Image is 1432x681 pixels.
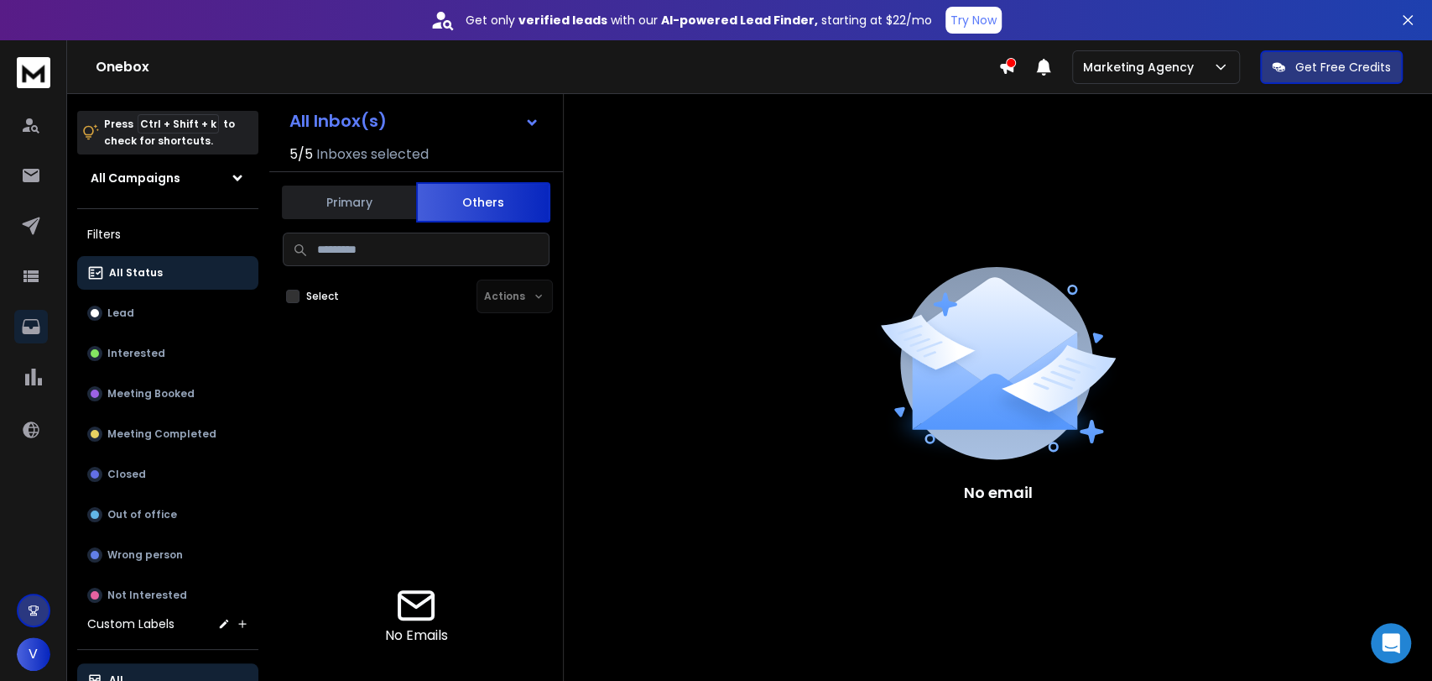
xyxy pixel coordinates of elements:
[466,12,932,29] p: Get only with our starting at $22/mo
[17,57,50,88] img: logo
[950,12,997,29] p: Try Now
[1371,623,1411,663] div: Open Intercom Messenger
[416,182,550,223] button: Others
[282,184,416,221] button: Primary
[77,256,258,290] button: All Status
[289,113,387,129] h1: All Inbox(s)
[77,223,258,246] h3: Filters
[77,337,258,370] button: Interested
[77,498,258,532] button: Out of office
[661,12,818,29] strong: AI-powered Lead Finder,
[1295,59,1391,76] p: Get Free Credits
[107,589,187,602] p: Not Interested
[138,114,219,134] span: Ctrl + Shift + k
[17,637,50,671] button: V
[107,508,177,521] p: Out of office
[107,427,216,441] p: Meeting Completed
[96,57,998,77] h1: Onebox
[289,144,313,165] span: 5 / 5
[104,116,235,149] p: Press to check for shortcuts.
[107,548,183,562] p: Wrong person
[109,266,163,280] p: All Status
[77,377,258,411] button: Meeting Booked
[107,387,195,401] p: Meeting Booked
[77,296,258,330] button: Lead
[77,161,258,195] button: All Campaigns
[91,170,180,186] h1: All Campaigns
[1260,50,1403,84] button: Get Free Credits
[964,481,1033,505] p: No email
[77,458,258,491] button: Closed
[77,538,258,572] button: Wrong person
[276,104,553,138] button: All Inbox(s)
[107,347,165,360] p: Interested
[316,144,429,165] h3: Inboxes selected
[385,626,448,646] p: No Emails
[306,290,339,303] label: Select
[1083,59,1200,76] p: Marketing Agency
[107,468,146,481] p: Closed
[518,12,607,29] strong: verified leads
[107,306,134,320] p: Lead
[77,579,258,612] button: Not Interested
[945,7,1002,34] button: Try Now
[87,616,174,632] h3: Custom Labels
[77,417,258,451] button: Meeting Completed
